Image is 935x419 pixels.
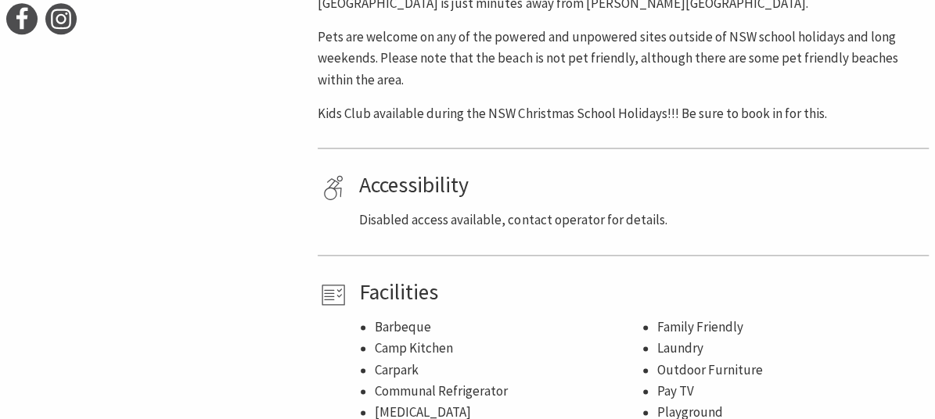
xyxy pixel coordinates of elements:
[359,172,923,199] h4: Accessibility
[375,381,641,402] li: Communal Refrigerator
[657,360,923,381] li: Outdoor Furniture
[318,27,929,91] p: Pets are welcome on any of the powered and unpowered sites outside of NSW school holidays and lon...
[657,338,923,359] li: Laundry
[657,381,923,402] li: Pay TV
[375,338,641,359] li: Camp Kitchen
[375,317,641,338] li: Barbeque
[359,279,923,306] h4: Facilities
[657,317,923,338] li: Family Friendly
[375,360,641,381] li: Carpark
[359,209,923,231] p: Disabled access available, contact operator for details.
[318,103,929,124] p: Kids Club available during the NSW Christmas School Holidays!!! Be sure to book in for this.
